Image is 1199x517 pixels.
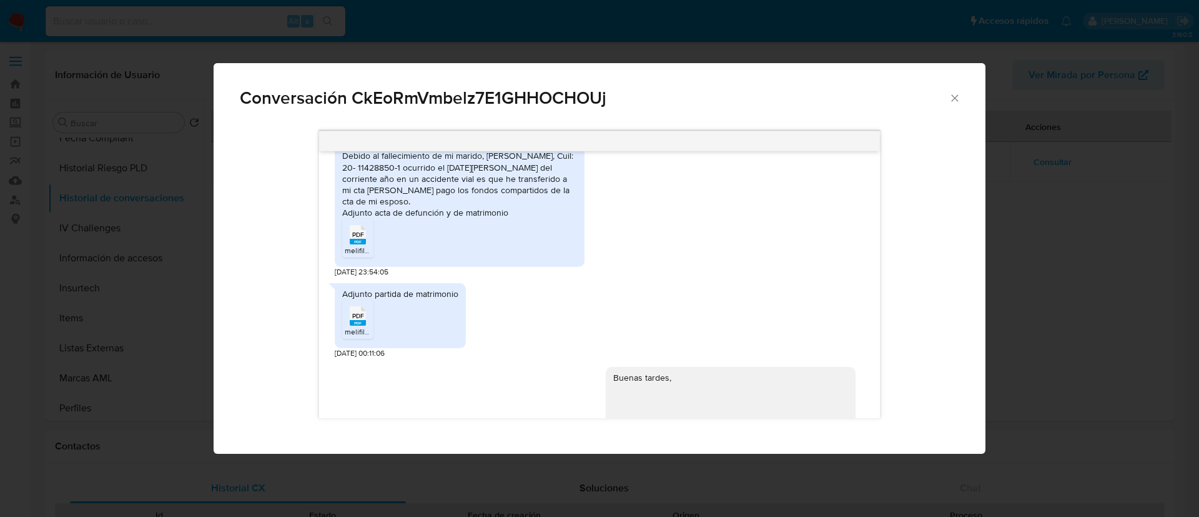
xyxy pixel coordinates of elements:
[949,92,960,103] button: Cerrar
[214,63,985,454] div: Comunicación
[345,245,461,256] span: melifile7479642379413022244.pdf
[342,288,458,299] div: Adjunto partida de matrimonio
[352,312,364,320] span: PDF
[240,89,949,107] span: Conversación CkEoRmVmbelz7E1GHHOCHOUj
[345,326,460,337] span: melifile5455979333417643251.pdf
[335,267,388,278] span: [DATE] 23:54:05
[342,139,577,218] div: Buenas tardes. Debido al fallecimiento de mi marido, [PERSON_NAME], Cuil: 20- 11428850-1 ocurrido...
[352,231,364,239] span: PDF
[335,348,385,359] span: [DATE] 00:11:06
